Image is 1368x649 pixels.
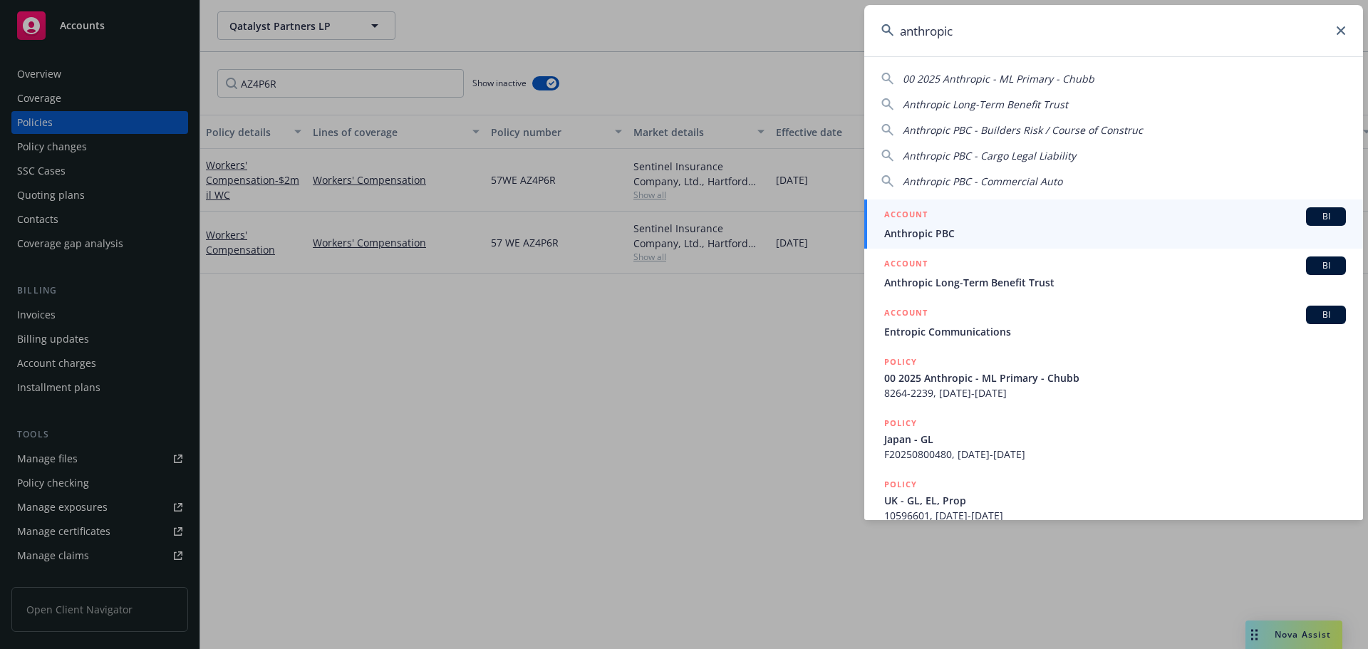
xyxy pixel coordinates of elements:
span: Anthropic Long-Term Benefit Trust [903,98,1068,111]
a: ACCOUNTBIEntropic Communications [864,298,1363,347]
span: 00 2025 Anthropic - ML Primary - Chubb [903,72,1094,85]
span: Anthropic PBC - Builders Risk / Course of Construc [903,123,1143,137]
span: 8264-2239, [DATE]-[DATE] [884,385,1346,400]
span: 00 2025 Anthropic - ML Primary - Chubb [884,370,1346,385]
h5: ACCOUNT [884,306,928,323]
h5: ACCOUNT [884,256,928,274]
span: Anthropic Long-Term Benefit Trust [884,275,1346,290]
a: POLICYJapan - GLF20250800480, [DATE]-[DATE] [864,408,1363,469]
h5: POLICY [884,477,917,492]
h5: ACCOUNT [884,207,928,224]
h5: POLICY [884,416,917,430]
span: Anthropic PBC [884,226,1346,241]
span: Anthropic PBC - Cargo Legal Liability [903,149,1076,162]
span: F20250800480, [DATE]-[DATE] [884,447,1346,462]
span: UK - GL, EL, Prop [884,493,1346,508]
a: POLICYUK - GL, EL, Prop10596601, [DATE]-[DATE] [864,469,1363,531]
a: ACCOUNTBIAnthropic Long-Term Benefit Trust [864,249,1363,298]
input: Search... [864,5,1363,56]
a: POLICY00 2025 Anthropic - ML Primary - Chubb8264-2239, [DATE]-[DATE] [864,347,1363,408]
span: Anthropic PBC - Commercial Auto [903,175,1062,188]
h5: POLICY [884,355,917,369]
span: 10596601, [DATE]-[DATE] [884,508,1346,523]
span: Entropic Communications [884,324,1346,339]
span: BI [1312,259,1340,272]
a: ACCOUNTBIAnthropic PBC [864,199,1363,249]
span: BI [1312,308,1340,321]
span: Japan - GL [884,432,1346,447]
span: BI [1312,210,1340,223]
